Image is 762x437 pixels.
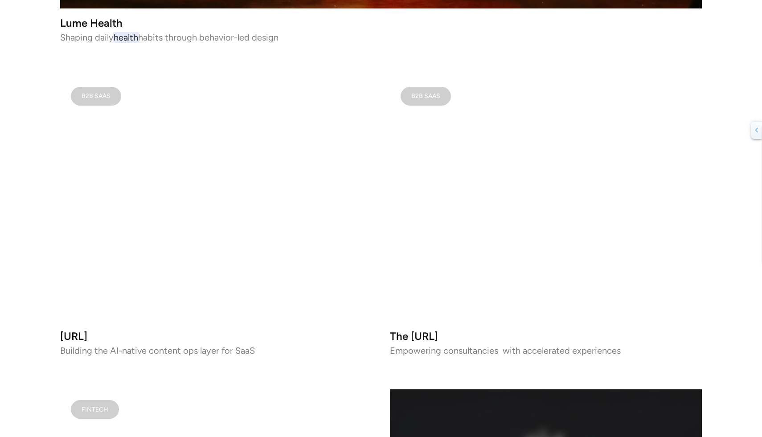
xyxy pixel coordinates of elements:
h3: The [URL] [390,332,702,340]
p: Building the AI-native content ops layer for SaaS [60,347,372,354]
a: B2B SAASThe [URL]Empowering consultancies with accelerated experiences [390,76,702,354]
p: Shaping daily habits through behavior-led design [60,34,702,40]
span: health [113,32,139,43]
div: B2B SAAS [411,94,440,98]
h3: Lume Health [60,19,702,27]
div: B2B SAAS [82,94,111,98]
h3: [URL] [60,332,372,340]
p: Empowering consultancies with accelerated experiences [390,347,702,354]
div: FINTECH [82,407,108,412]
a: B2B SAAS[URL]Building the AI-native content ops layer for SaaS [60,76,372,354]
